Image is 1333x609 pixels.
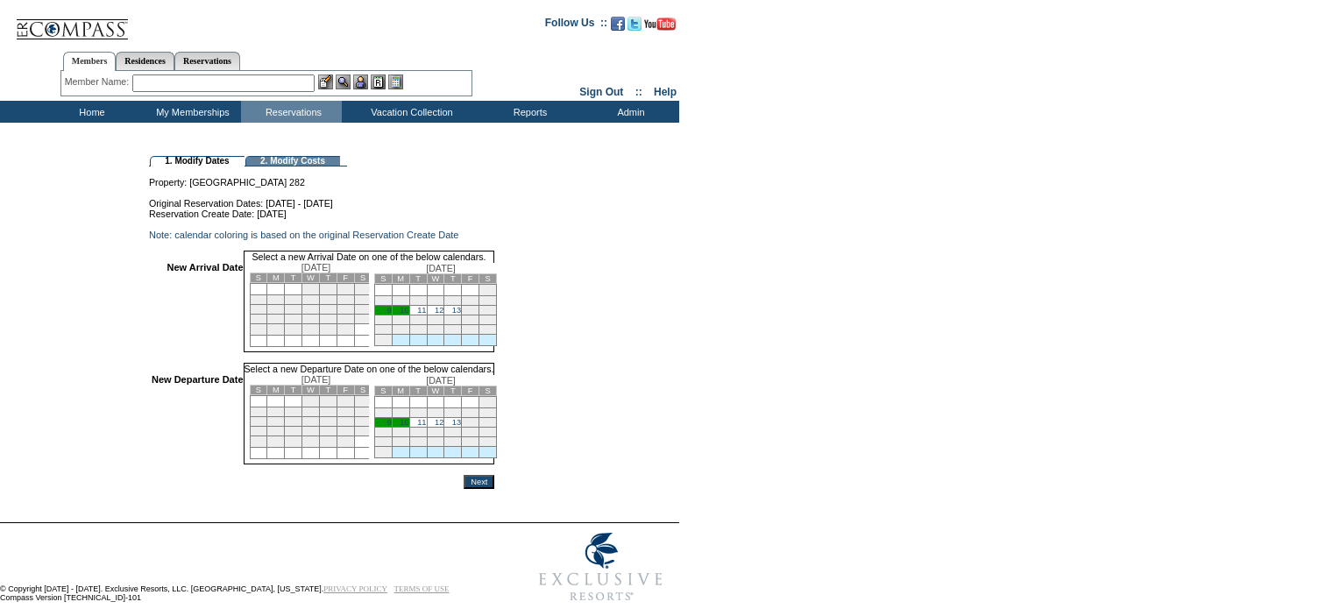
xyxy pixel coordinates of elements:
[337,407,354,417] td: 10
[479,296,497,306] td: 8
[353,74,368,89] img: Impersonate
[444,408,462,418] td: 6
[267,324,285,336] td: 27
[250,427,267,436] td: 19
[654,86,677,98] a: Help
[479,274,497,284] td: S
[63,52,117,71] a: Members
[267,315,285,324] td: 20
[462,325,479,335] td: 28
[336,74,351,89] img: View
[409,386,427,396] td: T
[250,417,267,427] td: 12
[427,386,444,396] td: W
[302,436,320,448] td: 29
[39,101,140,123] td: Home
[319,324,337,336] td: 30
[452,418,461,427] a: 13
[426,263,456,273] span: [DATE]
[174,52,240,70] a: Reservations
[245,156,340,166] td: 2. Modify Costs
[374,325,392,335] td: 23
[319,407,337,417] td: 9
[354,427,372,436] td: 25
[250,407,267,417] td: 5
[479,306,497,315] td: 15
[302,407,320,417] td: 8
[267,427,285,436] td: 20
[337,295,354,305] td: 10
[462,408,479,418] td: 7
[427,437,444,447] td: 26
[319,273,337,283] td: T
[319,427,337,436] td: 23
[400,306,408,315] a: 10
[392,437,409,447] td: 24
[462,386,479,396] td: F
[354,295,372,305] td: 11
[427,274,444,284] td: W
[462,315,479,325] td: 21
[374,447,392,458] td: 30
[302,273,320,283] td: W
[392,386,409,396] td: M
[644,22,676,32] a: Subscribe to our YouTube Channel
[354,396,372,407] td: 4
[302,284,320,295] td: 1
[319,396,337,407] td: 2
[354,305,372,315] td: 18
[427,408,444,418] td: 5
[444,437,462,447] td: 27
[337,396,354,407] td: 3
[301,262,331,273] span: [DATE]
[337,427,354,436] td: 24
[374,437,392,447] td: 23
[374,274,392,284] td: S
[15,4,129,40] img: Compass Home
[392,408,409,418] td: 3
[444,386,462,396] td: T
[285,295,302,305] td: 7
[462,296,479,306] td: 7
[409,296,427,306] td: 4
[302,324,320,336] td: 29
[392,296,409,306] td: 3
[427,325,444,335] td: 26
[302,295,320,305] td: 8
[285,417,302,427] td: 14
[628,22,642,32] a: Follow us on Twitter
[374,296,392,306] td: 2
[301,374,331,385] span: [DATE]
[479,386,497,396] td: S
[579,86,623,98] a: Sign Out
[337,324,354,336] td: 31
[462,437,479,447] td: 28
[152,374,244,464] td: New Departure Date
[140,101,241,123] td: My Memberships
[244,251,495,262] td: Select a new Arrival Date on one of the below calendars.
[285,305,302,315] td: 14
[427,315,444,325] td: 19
[354,284,372,295] td: 4
[417,418,426,427] a: 11
[452,306,461,315] a: 13
[337,315,354,324] td: 24
[285,407,302,417] td: 7
[444,315,462,325] td: 20
[628,17,642,31] img: Follow us on Twitter
[337,386,354,395] td: F
[244,363,495,374] td: Select a new Departure Date on one of the below calendars.
[116,52,174,70] a: Residences
[152,262,244,352] td: New Arrival Date
[354,273,372,283] td: S
[478,101,578,123] td: Reports
[354,315,372,324] td: 25
[342,101,478,123] td: Vacation Collection
[318,74,333,89] img: b_edit.gif
[462,428,479,437] td: 21
[267,417,285,427] td: 13
[337,417,354,427] td: 17
[444,274,462,284] td: T
[409,315,427,325] td: 18
[241,101,342,123] td: Reservations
